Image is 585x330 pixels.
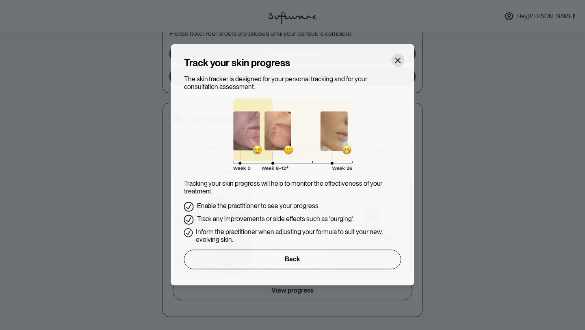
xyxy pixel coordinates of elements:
p: The skin tracker is designed for your personal tracking and for your consultation assessment. [184,76,401,91]
img: example timeline of skin progress over 26 weeks [233,98,352,174]
span: Back [285,256,300,263]
p: Tracking your skin progress will help to monitor the effectiveness of your treatment. [184,180,401,195]
button: Back [184,250,401,269]
button: Close [391,54,404,67]
p: Track any improvements or side effects such as ‘purging’. [197,215,354,225]
p: Enable the practitioner to see your progress. [197,202,320,212]
h4: Track your skin progress [184,57,290,69]
p: Inform the practitioner when adjusting your formula to suit your new, evolving skin. [196,228,401,243]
